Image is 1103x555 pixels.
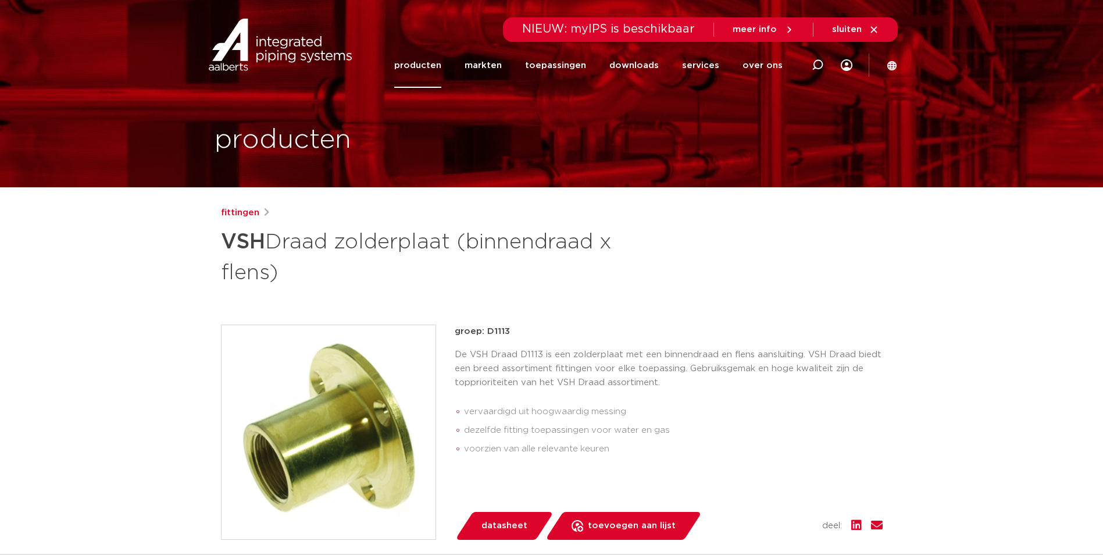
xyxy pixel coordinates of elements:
a: fittingen [221,206,259,220]
img: Product Image for VSH Draad zolderplaat (binnendraad x flens) [222,325,436,539]
li: dezelfde fitting toepassingen voor water en gas [464,421,883,440]
h1: producten [215,122,351,159]
span: toevoegen aan lijst [588,517,676,535]
a: toepassingen [525,43,586,88]
strong: VSH [221,232,265,252]
li: vervaardigd uit hoogwaardig messing [464,403,883,421]
span: NIEUW: myIPS is beschikbaar [522,23,695,35]
p: groep: D1113 [455,325,883,339]
a: datasheet [455,512,554,540]
a: markten [465,43,502,88]
a: over ons [743,43,783,88]
p: De VSH Draad D1113 is een zolderplaat met een binnendraad en flens aansluiting. VSH Draad biedt e... [455,348,883,390]
a: sluiten [832,24,879,35]
span: meer info [733,25,777,34]
a: meer info [733,24,794,35]
a: services [682,43,719,88]
span: deel: [822,519,842,533]
nav: Menu [394,43,783,88]
h1: Draad zolderplaat (binnendraad x flens) [221,225,658,287]
a: downloads [609,43,659,88]
span: sluiten [832,25,862,34]
span: datasheet [481,517,527,535]
li: voorzien van alle relevante keuren [464,440,883,458]
a: producten [394,43,441,88]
